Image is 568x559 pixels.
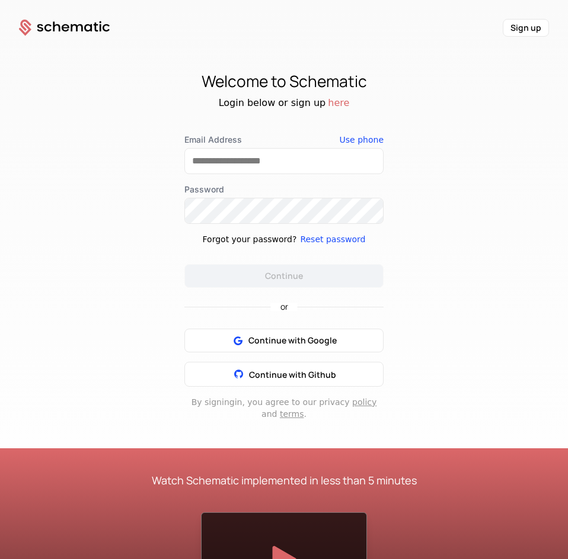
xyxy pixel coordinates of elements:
button: here [328,96,349,110]
div: Forgot your password? [203,233,297,245]
span: Continue with Github [249,369,336,380]
div: Watch Schematic implemented in less than 5 minutes [135,472,434,489]
button: Sign up [503,19,549,37]
button: Continue [184,264,384,288]
button: Continue with Github [184,362,384,387]
button: Use phone [340,134,384,146]
button: Continue with Google [184,329,384,352]
span: Continue with Google [248,335,337,346]
a: terms [280,409,304,419]
span: or [271,303,298,311]
label: Password [184,184,384,195]
button: Reset password [300,233,365,245]
div: By signing in , you agree to our privacy and . [184,396,384,420]
label: Email Address [184,134,384,146]
a: policy [352,397,376,407]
